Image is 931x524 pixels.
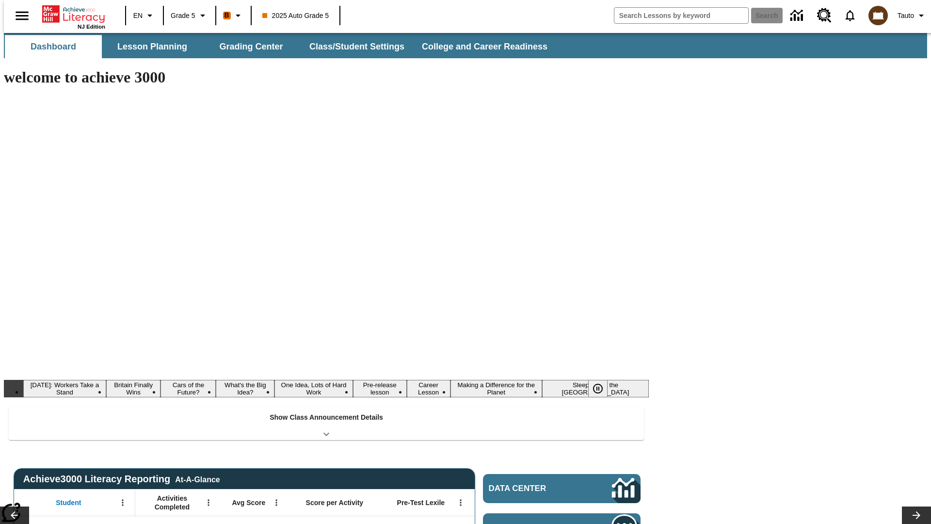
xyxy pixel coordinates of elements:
button: Dashboard [5,35,102,58]
a: Notifications [837,3,863,28]
div: Home [42,3,105,30]
a: Home [42,4,105,24]
div: At-A-Glance [175,474,220,484]
button: Open Menu [269,495,284,510]
span: Student [56,498,81,507]
button: Lesson Planning [104,35,201,58]
span: B [225,9,229,21]
button: Slide 9 Sleepless in the Animal Kingdom [542,380,649,397]
img: avatar image [868,6,888,25]
span: Pre-Test Lexile [397,498,445,507]
button: Pause [588,380,608,397]
button: Slide 5 One Idea, Lots of Hard Work [274,380,353,397]
button: Slide 7 Career Lesson [407,380,450,397]
button: Select a new avatar [863,3,894,28]
span: Avg Score [232,498,265,507]
div: SubNavbar [4,33,927,58]
span: Activities Completed [140,494,204,511]
span: EN [133,11,143,21]
button: Open Menu [201,495,216,510]
button: College and Career Readiness [414,35,555,58]
span: Achieve3000 Literacy Reporting [23,474,220,485]
button: Slide 8 Making a Difference for the Planet [450,380,542,397]
button: Grade: Grade 5, Select a grade [167,7,212,24]
div: Pause [588,380,617,397]
button: Slide 6 Pre-release lesson [353,380,407,397]
button: Slide 4 What's the Big Idea? [216,380,274,397]
button: Slide 1 Labor Day: Workers Take a Stand [23,380,106,397]
h1: welcome to achieve 3000 [4,68,649,86]
button: Language: EN, Select a language [129,7,160,24]
span: NJ Edition [78,24,105,30]
button: Class/Student Settings [302,35,412,58]
input: search field [614,8,748,23]
div: SubNavbar [4,35,556,58]
span: Grade 5 [171,11,195,21]
button: Open side menu [8,1,36,30]
span: Score per Activity [306,498,364,507]
button: Slide 3 Cars of the Future? [161,380,216,397]
button: Grading Center [203,35,300,58]
span: 2025 Auto Grade 5 [262,11,329,21]
button: Slide 2 Britain Finally Wins [106,380,161,397]
button: Lesson carousel, Next [902,507,931,524]
p: Show Class Announcement Details [270,412,383,423]
div: Show Class Announcement Details [9,407,644,440]
button: Boost Class color is orange. Change class color [219,7,248,24]
a: Data Center [483,474,641,503]
button: Open Menu [115,495,130,510]
button: Profile/Settings [894,7,931,24]
a: Resource Center, Will open in new tab [811,2,837,29]
span: Tauto [898,11,914,21]
a: Data Center [785,2,811,29]
span: Data Center [489,484,579,493]
button: Open Menu [453,495,468,510]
